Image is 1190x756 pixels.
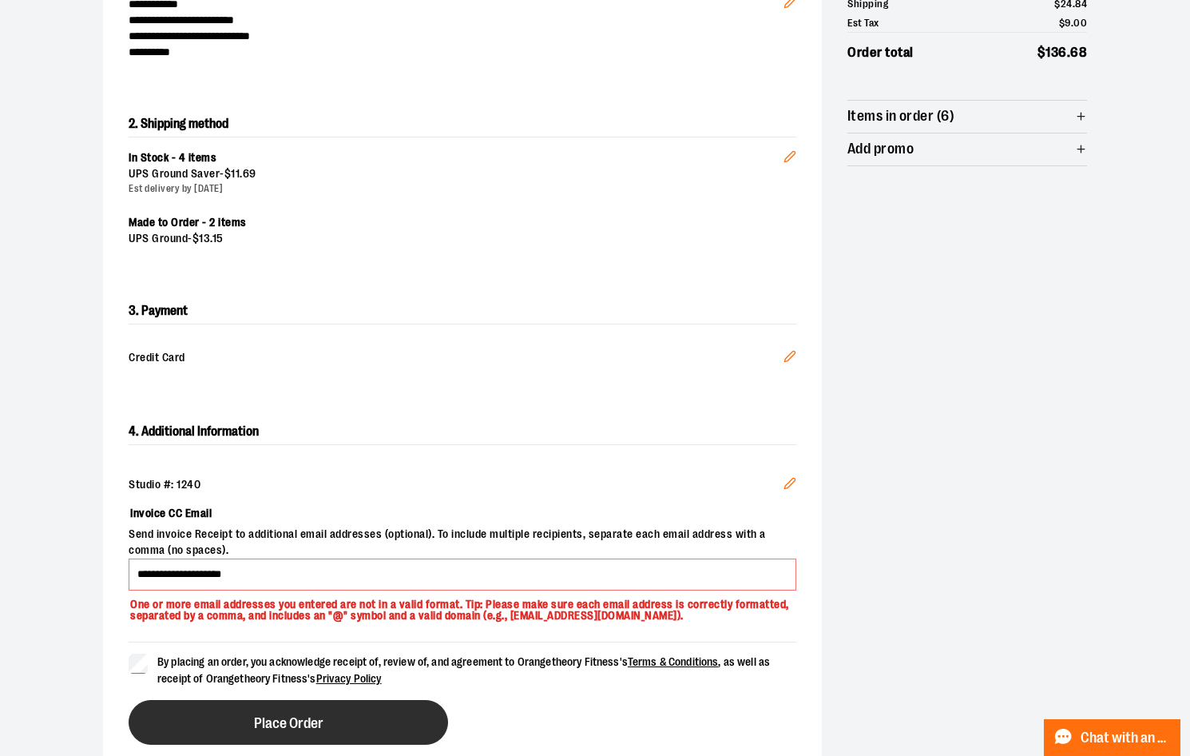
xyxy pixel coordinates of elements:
a: Privacy Policy [316,672,382,685]
span: Place Order [254,716,323,731]
div: Studio #: 1240 [129,477,796,493]
div: Est delivery by [DATE] [129,182,783,196]
p: One or more email addresses you entered are not in a valid format. Tip: Please make sure each ema... [129,591,796,623]
span: $ [192,232,200,245]
span: 00 [1073,17,1087,29]
h2: 2. Shipping method [129,111,796,137]
span: Chat with an Expert [1081,730,1171,746]
div: UPS Ground - [129,231,783,247]
span: . [240,167,243,180]
div: Made to Order - 2 items [129,215,783,231]
button: Items in order (6) [847,101,1087,133]
span: 9 [1065,17,1071,29]
span: $ [224,167,232,180]
h2: 4. Additional Information [129,419,796,445]
input: By placing an order, you acknowledge receipt of, review of, and agreement to Orangetheory Fitness... [129,654,148,673]
span: $ [1037,45,1046,60]
span: 11 [231,167,240,180]
button: Edit [771,464,809,507]
span: Send invoice Receipt to additional email addresses (optional). To include multiple recipients, se... [129,527,796,559]
span: . [210,232,212,245]
a: Terms & Conditions [628,655,719,668]
label: Invoice CC Email [129,499,796,527]
span: Items in order (6) [847,109,954,124]
span: 69 [243,167,256,180]
button: Place Order [129,700,448,745]
h2: 3. Payment [129,298,796,324]
span: . [1071,17,1074,29]
span: Credit Card [129,350,783,368]
div: UPS Ground Saver - [129,166,783,182]
span: Est Tax [847,15,879,31]
button: Chat with an Expert [1044,719,1181,756]
button: Edit [771,125,809,181]
span: Order total [847,42,914,63]
span: By placing an order, you acknowledge receipt of, review of, and agreement to Orangetheory Fitness... [157,655,770,685]
span: 136 [1045,45,1067,60]
span: Add promo [847,141,914,157]
button: Edit [771,337,809,380]
div: In Stock - 4 items [129,150,783,166]
span: $ [1059,17,1065,29]
span: 68 [1070,45,1087,60]
span: . [1067,45,1071,60]
button: Add promo [847,133,1087,165]
span: 13 [199,232,210,245]
span: 15 [212,232,224,245]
